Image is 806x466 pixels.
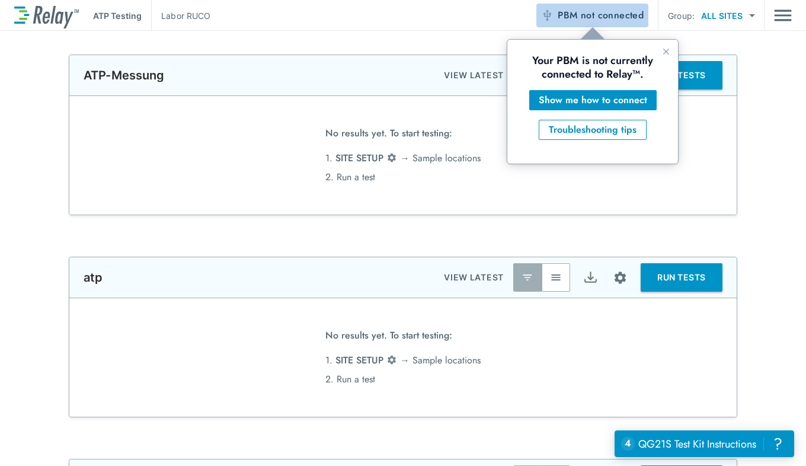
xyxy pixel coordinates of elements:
img: View All [550,272,562,283]
button: RUN TESTS [641,61,722,90]
p: ATP Testing [93,9,142,22]
button: Export [576,263,604,292]
img: Settings Icon [386,355,397,365]
img: Offline Icon [541,9,553,21]
img: Drawer Icon [774,4,792,27]
img: Settings Icon [613,270,628,285]
li: 2. Run a test [325,370,481,389]
button: RUN TESTS [641,263,722,292]
span: SITE SETUP [335,151,383,165]
img: Settings Icon [386,152,397,163]
button: Site setup [604,262,636,293]
p: VIEW LATEST [444,270,504,285]
p: Group: [668,9,695,22]
p: Labor RUCO [161,9,210,22]
li: 1. → Sample locations [325,149,481,168]
li: 1. → Sample locations [325,351,481,370]
p: VIEW LATEST [444,68,504,82]
img: Latest [522,272,533,283]
span: No results yet. To start testing: [325,326,452,351]
span: SITE SETUP [335,353,383,367]
iframe: tooltip [507,40,678,164]
button: Main menu [774,4,792,27]
span: PBM [558,7,644,24]
span: No results yet. To start testing: [325,124,452,149]
button: PBM not connected [536,4,648,27]
li: 2. Run a test [325,168,481,187]
p: ATP-Messung [84,68,165,82]
iframe: Resource center [615,430,794,457]
p: atp [84,270,103,285]
img: Export Icon [583,270,598,285]
span: not connected [581,8,644,22]
img: LuminUltra Relay [14,3,79,28]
